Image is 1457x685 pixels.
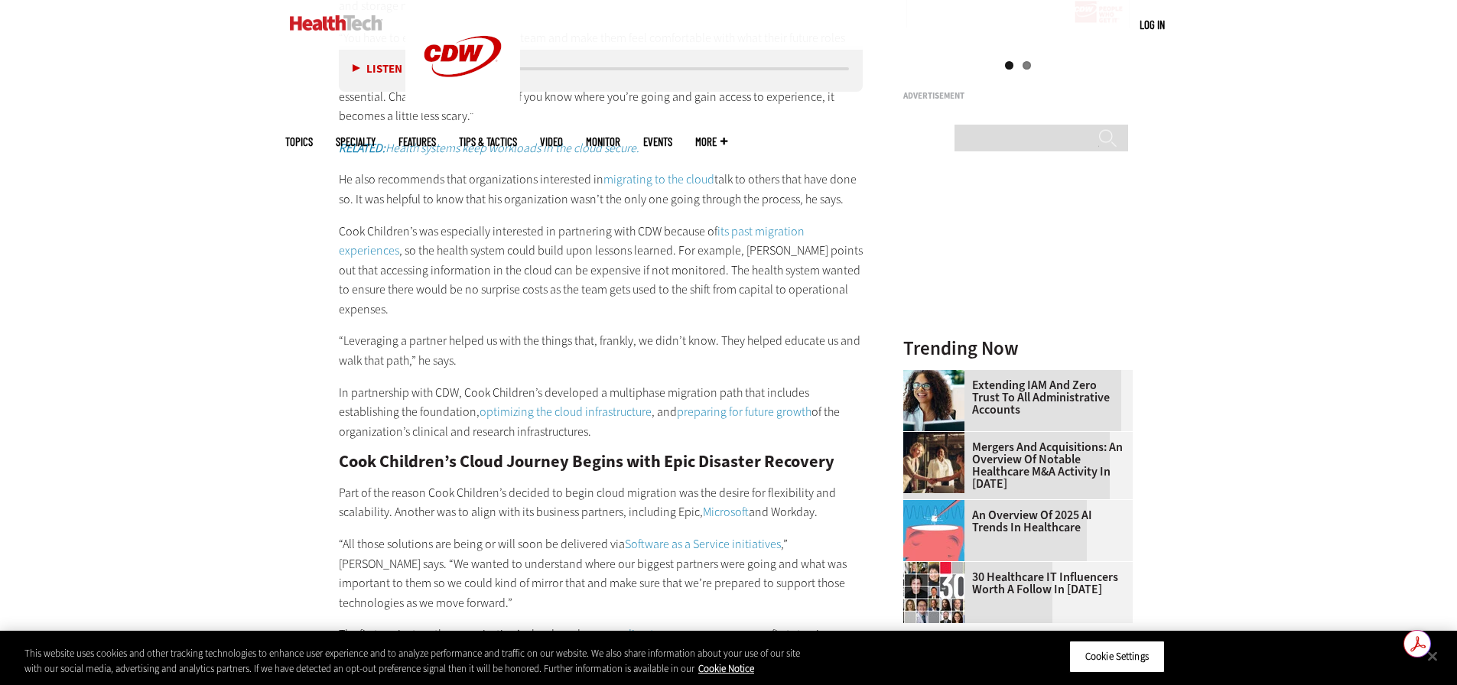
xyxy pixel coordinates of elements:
[903,339,1133,358] h3: Trending Now
[339,331,863,370] p: “Leveraging a partner helped us with the things that, frankly, we didn’t know. They helped educat...
[903,107,1133,298] iframe: advertisement
[405,101,520,117] a: CDW
[1140,18,1165,31] a: Log in
[903,509,1124,534] a: An Overview of 2025 AI Trends in Healthcare
[625,626,710,642] a: disaster recovery
[903,562,964,623] img: collage of influencers
[625,536,781,552] a: Software as a Service initiatives
[643,136,672,148] a: Events
[336,136,376,148] span: Specialty
[285,136,313,148] span: Topics
[398,136,436,148] a: Features
[586,136,620,148] a: MonITor
[903,379,1124,416] a: Extending IAM and Zero Trust to All Administrative Accounts
[903,571,1124,596] a: 30 Healthcare IT Influencers Worth a Follow in [DATE]
[339,625,863,683] p: The first project on the organization’s cloud roadmap was , a common first step in healthcare. [P...
[677,404,811,420] a: preparing for future growth
[903,370,972,382] a: Administrative assistant
[903,432,972,444] a: business leaders shake hands in conference room
[1140,17,1165,33] div: User menu
[1069,641,1165,673] button: Cookie Settings
[903,500,972,512] a: illustration of computer chip being put inside head with waves
[480,404,652,420] a: optimizing the cloud infrastructure
[339,383,863,442] p: In partnership with CDW, Cook Children’s developed a multiphase migration path that includes esta...
[24,646,802,676] div: This website uses cookies and other tracking technologies to enhance user experience and to analy...
[903,500,964,561] img: illustration of computer chip being put inside head with waves
[903,432,964,493] img: business leaders shake hands in conference room
[290,15,382,31] img: Home
[703,504,749,520] a: Microsoft
[459,136,517,148] a: Tips & Tactics
[903,562,972,574] a: collage of influencers
[903,441,1124,490] a: Mergers and Acquisitions: An Overview of Notable Healthcare M&A Activity in [DATE]
[695,136,727,148] span: More
[339,483,863,522] p: Part of the reason Cook Children’s decided to begin cloud migration was the desire for flexibilit...
[903,370,964,431] img: Administrative assistant
[603,171,714,187] a: migrating to the cloud
[540,136,563,148] a: Video
[339,222,863,320] p: Cook Children’s was especially interested in partnering with CDW because of , so the health syste...
[339,170,863,209] p: He also recommends that organizations interested in talk to others that have done so. It was help...
[339,453,863,470] h2: Cook Children’s Cloud Journey Begins with Epic Disaster Recovery
[339,534,863,612] p: “All those solutions are being or will soon be delivered via ,” [PERSON_NAME] says. “We wanted to...
[698,662,754,675] a: More information about your privacy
